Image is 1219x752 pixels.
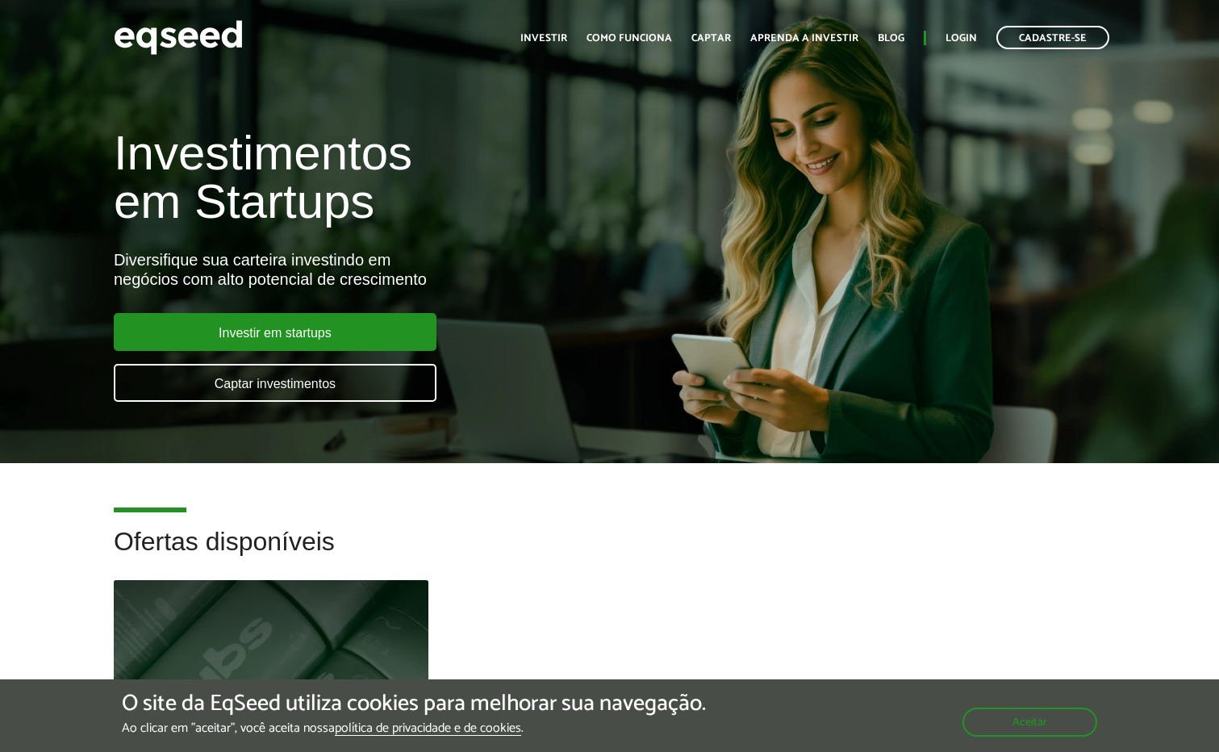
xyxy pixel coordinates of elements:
[878,33,904,44] a: Blog
[114,528,1105,580] h2: Ofertas disponíveis
[114,364,436,402] a: Captar investimentos
[122,691,706,716] h5: O site da EqSeed utiliza cookies para melhorar sua navegação.
[946,33,977,44] a: Login
[691,33,731,44] a: Captar
[122,721,706,736] p: Ao clicar em "aceitar", você aceita nossa .
[996,26,1109,49] a: Cadastre-se
[114,129,699,226] h1: Investimentos em Startups
[114,313,436,351] a: Investir em startups
[962,708,1097,737] button: Aceitar
[750,33,858,44] a: Aprenda a investir
[114,250,699,289] div: Diversifique sua carteira investindo em negócios com alto potencial de crescimento
[587,33,672,44] a: Como funciona
[114,16,243,59] img: EqSeed
[520,33,567,44] a: Investir
[335,722,521,736] a: política de privacidade e de cookies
